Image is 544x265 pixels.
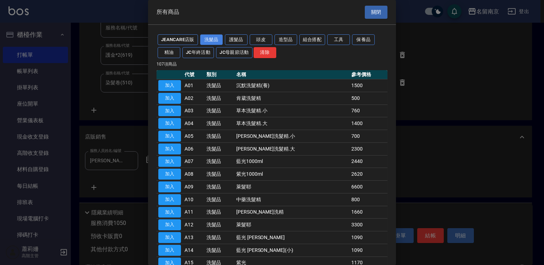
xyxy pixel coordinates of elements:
[350,105,387,117] td: 760
[350,219,387,231] td: 3300
[234,117,350,130] td: 草本洗髮精.大
[234,105,350,117] td: 草本洗髮精.小
[158,194,181,205] button: 加入
[158,93,181,104] button: 加入
[158,207,181,218] button: 加入
[183,117,205,130] td: A04
[350,79,387,92] td: 1500
[350,70,387,79] th: 參考價格
[350,181,387,193] td: 6600
[234,231,350,244] td: 藍光 [PERSON_NAME]
[350,206,387,219] td: 1660
[158,106,181,117] button: 加入
[183,70,205,79] th: 代號
[158,118,181,129] button: 加入
[350,244,387,256] td: 1090
[183,181,205,193] td: A09
[158,245,181,256] button: 加入
[234,130,350,143] td: [PERSON_NAME]洗髮精.小
[205,79,234,92] td: 洗髮品
[183,231,205,244] td: A13
[183,130,205,143] td: A05
[158,156,181,167] button: 加入
[350,130,387,143] td: 700
[183,92,205,105] td: A02
[182,47,214,58] button: JC年終活動
[205,117,234,130] td: 洗髮品
[216,47,253,58] button: JC母親節活動
[205,105,234,117] td: 洗髮品
[158,232,181,243] button: 加入
[158,80,181,91] button: 加入
[350,92,387,105] td: 500
[234,181,350,193] td: 萊髮耶
[183,244,205,256] td: A14
[158,181,181,192] button: 加入
[234,219,350,231] td: 萊髮耶
[200,34,223,45] button: 洗髮品
[254,47,276,58] button: 清除
[350,168,387,181] td: 2620
[234,79,350,92] td: 沉默洗髮精(養)
[234,244,350,256] td: 藍光 [PERSON_NAME](小)
[205,219,234,231] td: 洗髮品
[158,143,181,154] button: 加入
[205,168,234,181] td: 洗髮品
[225,34,248,45] button: 護髮品
[183,105,205,117] td: A03
[234,193,350,206] td: 中藥洗髮精
[299,34,325,45] button: 組合搭配
[157,9,179,16] span: 所有商品
[327,34,350,45] button: 工具
[250,34,272,45] button: 頭皮
[234,206,350,219] td: [PERSON_NAME]洗精
[205,231,234,244] td: 洗髮品
[205,181,234,193] td: 洗髮品
[158,169,181,180] button: 加入
[183,79,205,92] td: A01
[158,34,198,45] button: JeanCare店販
[158,47,180,58] button: 精油
[205,92,234,105] td: 洗髮品
[183,219,205,231] td: A12
[365,6,387,19] button: 關閉
[234,70,350,79] th: 名稱
[205,193,234,206] td: 洗髮品
[158,131,181,142] button: 加入
[350,231,387,244] td: 1090
[350,142,387,155] td: 2300
[350,193,387,206] td: 800
[205,130,234,143] td: 洗髮品
[183,206,205,219] td: A11
[205,70,234,79] th: 類別
[205,206,234,219] td: 洗髮品
[183,155,205,168] td: A07
[234,168,350,181] td: 紫光1000ml
[352,34,375,45] button: 保養品
[158,219,181,230] button: 加入
[183,168,205,181] td: A08
[234,155,350,168] td: 藍光1000ml
[205,244,234,256] td: 洗髮品
[157,61,387,67] p: 107 項商品
[234,92,350,105] td: 肯葳洗髮精
[205,142,234,155] td: 洗髮品
[274,34,297,45] button: 造型品
[183,142,205,155] td: A06
[183,193,205,206] td: A10
[234,142,350,155] td: [PERSON_NAME]洗髮精.大
[350,155,387,168] td: 2440
[205,155,234,168] td: 洗髮品
[350,117,387,130] td: 1400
